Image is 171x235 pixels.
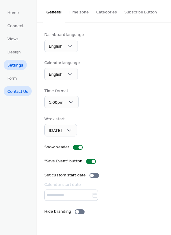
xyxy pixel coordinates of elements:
div: Dashboard language [44,32,84,38]
a: Views [4,34,22,44]
span: English [49,70,63,79]
span: Home [7,10,19,16]
span: Form [7,75,17,82]
span: 1:00pm [49,99,64,107]
a: Contact Us [4,86,32,96]
div: "Save Event" button [44,158,82,164]
a: Form [4,73,20,83]
span: English [49,42,63,51]
span: Contact Us [7,89,28,95]
span: Views [7,36,19,42]
div: Show header [44,144,69,150]
span: Connect [7,23,24,29]
a: Settings [4,60,27,70]
div: Hide branding [44,208,71,215]
div: Week start [44,116,76,122]
div: Time format [44,88,78,94]
a: Home [4,7,23,17]
span: Settings [7,62,23,69]
span: Design [7,49,21,56]
span: [DATE] [49,127,62,135]
div: Set custom start date [44,172,86,179]
div: Calendar start date [44,182,162,188]
div: Calendar language [44,60,80,66]
a: Design [4,47,24,57]
a: Connect [4,20,27,31]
